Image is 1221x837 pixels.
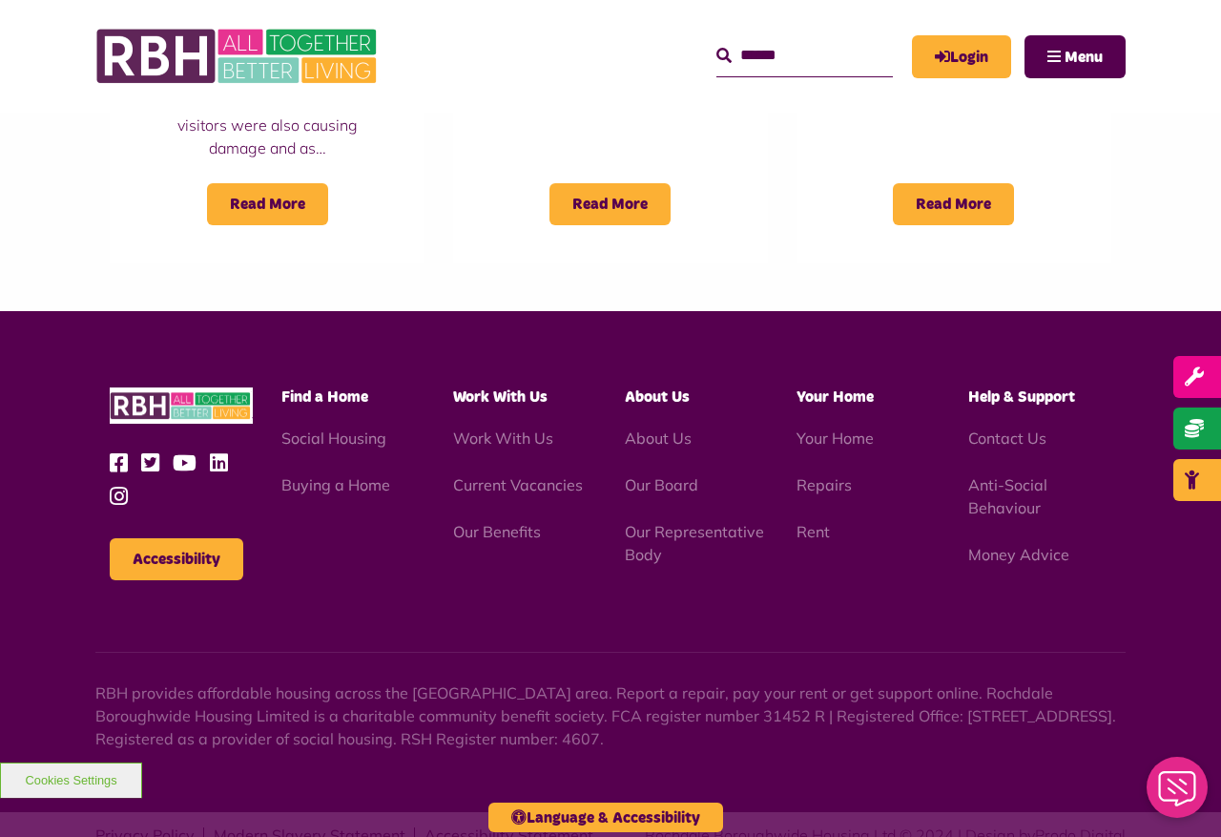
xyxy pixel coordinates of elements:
[1024,35,1126,78] button: Navigation
[207,183,328,225] span: Read More
[797,475,852,494] a: Repairs
[110,538,243,580] button: Accessibility
[912,35,1011,78] a: MyRBH
[1065,50,1103,65] span: Menu
[893,183,1014,225] span: Read More
[453,475,583,494] a: Current Vacancies
[549,183,671,225] span: Read More
[148,68,386,159] p: Customer evicted after her home was used as a drugs den and visitors were also causing damage and...
[281,475,390,494] a: Buying a Home
[625,429,692,448] a: About Us
[625,522,764,564] a: Our Representative Body
[797,429,874,448] a: Your Home
[797,522,830,541] a: Rent
[716,35,893,76] input: Search
[110,387,253,425] img: RBH
[625,475,698,494] a: Our Board
[281,389,368,405] span: Find a Home
[281,429,386,448] a: Social Housing - open in a new tab
[488,803,723,832] button: Language & Accessibility
[453,389,548,405] span: Work With Us
[968,475,1047,517] a: Anti-Social Behaviour
[968,429,1046,448] a: Contact Us
[797,389,874,405] span: Your Home
[95,19,382,94] img: RBH
[968,545,1069,564] a: Money Advice
[968,389,1075,405] span: Help & Support
[625,389,690,405] span: About Us
[1135,751,1221,837] iframe: Netcall Web Assistant for live chat
[453,429,553,448] a: Work With Us
[95,681,1126,750] p: RBH provides affordable housing across the [GEOGRAPHIC_DATA] area. Report a repair, pay your rent...
[453,522,541,541] a: Our Benefits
